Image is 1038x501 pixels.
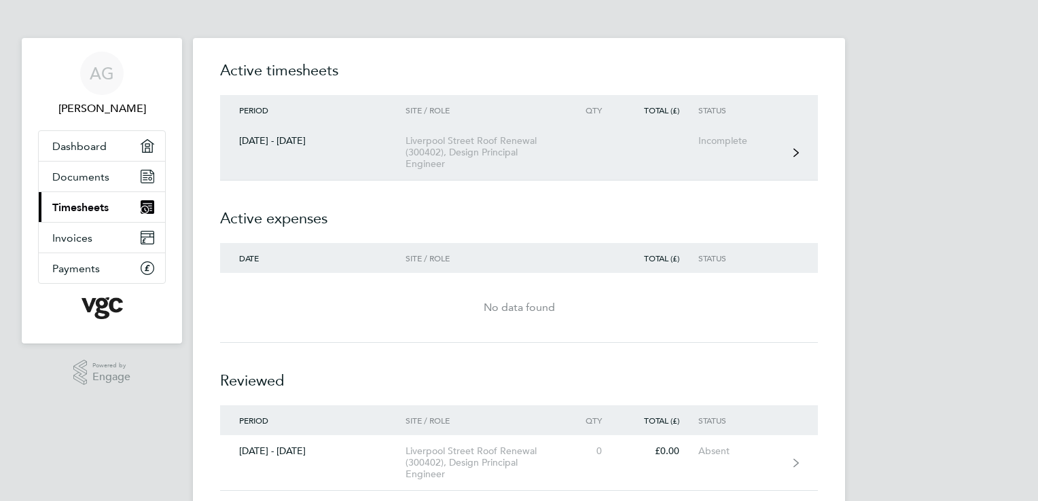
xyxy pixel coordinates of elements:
div: Absent [698,445,782,457]
div: Site / Role [406,105,561,115]
a: Go to home page [38,297,166,319]
div: Total (£) [621,253,698,263]
span: Invoices [52,231,92,244]
span: Documents [52,170,109,183]
div: No data found [220,299,818,316]
a: Invoices [39,223,165,253]
a: Payments [39,253,165,283]
div: Site / Role [406,253,561,263]
a: [DATE] - [DATE]Liverpool Street Roof Renewal (300402), Design Principal EngineerIncomplete [220,125,818,181]
div: Status [698,415,782,425]
div: £0.00 [621,445,698,457]
a: Dashboard [39,131,165,161]
h2: Active timesheets [220,60,818,95]
div: Qty [561,105,621,115]
div: Incomplete [698,135,782,147]
nav: Main navigation [22,38,182,344]
span: Dashboard [52,140,107,153]
div: Site / Role [406,415,561,425]
span: Andrew Gordon [38,100,166,117]
span: Period [239,415,268,426]
img: vgcgroup-logo-retina.png [82,297,123,319]
h2: Reviewed [220,343,818,405]
span: Timesheets [52,201,109,214]
div: Date [220,253,406,263]
span: Engage [92,371,130,383]
a: Timesheets [39,192,165,222]
div: Status [698,105,782,115]
div: Status [698,253,782,263]
div: Liverpool Street Roof Renewal (300402), Design Principal Engineer [406,135,561,170]
a: AG[PERSON_NAME] [38,52,166,117]
div: Liverpool Street Roof Renewal (300402), Design Principal Engineer [406,445,561,480]
a: Powered byEngage [73,360,131,386]
a: Documents [39,162,165,191]
div: Total (£) [621,415,698,425]
div: [DATE] - [DATE] [220,445,406,457]
span: Period [239,105,268,115]
h2: Active expenses [220,181,818,243]
div: Total (£) [621,105,698,115]
span: AG [90,64,114,82]
div: 0 [561,445,621,457]
div: Qty [561,415,621,425]
a: [DATE] - [DATE]Liverpool Street Roof Renewal (300402), Design Principal Engineer0£0.00Absent [220,435,818,491]
div: [DATE] - [DATE] [220,135,406,147]
span: Payments [52,262,100,275]
span: Powered by [92,360,130,371]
